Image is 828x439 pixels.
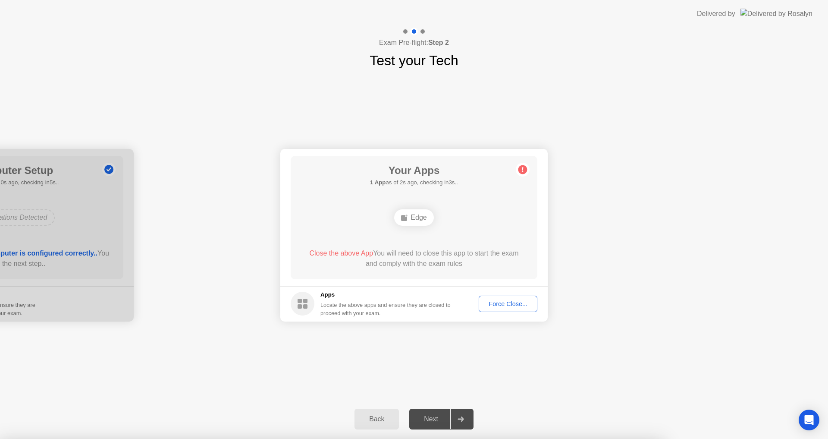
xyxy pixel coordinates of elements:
[394,209,433,226] div: Edge
[379,38,449,48] h4: Exam Pre-flight:
[482,300,534,307] div: Force Close...
[320,301,451,317] div: Locate the above apps and ensure they are closed to proceed with your exam.
[799,410,819,430] div: Open Intercom Messenger
[740,9,812,19] img: Delivered by Rosalyn
[303,248,525,269] div: You will need to close this app to start the exam and comply with the exam rules
[320,291,451,299] h5: Apps
[370,178,458,187] h5: as of 2s ago, checking in3s..
[370,163,458,178] h1: Your Apps
[370,179,386,186] b: 1 App
[697,9,735,19] div: Delivered by
[412,415,450,423] div: Next
[370,50,458,71] h1: Test your Tech
[357,415,396,423] div: Back
[428,39,449,46] b: Step 2
[309,250,373,257] span: Close the above App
